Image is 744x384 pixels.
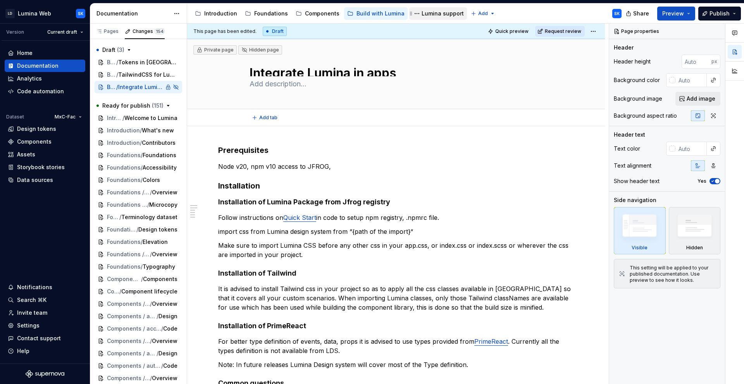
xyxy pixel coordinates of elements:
[17,151,35,158] div: Assets
[119,213,121,221] span: /
[150,300,152,308] span: /
[468,8,498,19] button: Add
[686,245,703,251] div: Hidden
[95,310,182,322] a: Components / accordion/Design
[218,321,574,331] h4: Installation of PrimeReact
[107,127,140,134] span: Introduction
[675,92,720,106] button: Add image
[107,83,116,91] span: Build with Lumina / For Engineers
[6,29,24,35] div: Version
[204,10,237,17] div: Introduction
[141,275,143,283] span: /
[143,151,176,159] span: Foundations
[107,337,150,345] span: Components / autoComplete
[107,250,150,258] span: Foundations / Iconography
[614,207,666,254] div: Visible
[152,189,177,196] span: Overview
[5,135,85,148] a: Components
[17,125,56,133] div: Design tokens
[250,112,281,123] button: Add tab
[51,111,85,122] button: MxC-Fac
[44,27,87,38] button: Current draft
[116,83,118,91] span: /
[95,161,182,174] a: Foundations/Accessibility
[95,186,182,199] a: Foundations / Content/Overview
[152,250,177,258] span: Overview
[118,83,164,91] span: Integrate Lumina in apps
[305,10,339,17] div: Components
[102,46,124,54] span: Draft
[193,28,257,34] span: This page has been edited.
[95,248,182,261] a: Foundations / Iconography/Overview
[293,7,343,20] a: Components
[5,148,85,161] a: Assets
[95,112,182,124] a: Introduction/Welcome to Lumina
[78,10,83,17] div: SK
[2,5,88,22] button: LDLumina WebSK
[263,27,287,36] div: Draft
[687,95,715,103] span: Add image
[632,245,648,251] div: Visible
[107,374,150,382] span: Components / avatar
[95,360,182,372] a: Components / autoComplete/Code
[107,176,141,184] span: Foundations
[95,261,182,273] a: Foundations/Typography
[107,325,161,333] span: Components / accordion
[121,288,177,295] span: Component lifecycle
[95,273,182,285] a: Components/Components
[614,162,651,170] div: Text alignment
[96,28,119,34] div: Pages
[95,81,182,93] a: Build with Lumina / For Engineers/Integrate Lumina in apps
[344,7,408,20] a: Build with Lumina
[124,114,177,122] span: Welcome to Lumina
[117,46,124,53] span: ( 3 )
[107,263,141,271] span: Foundations
[150,374,152,382] span: /
[697,178,706,184] label: Yes
[95,124,182,137] a: Introduction/What's new
[152,102,164,109] span: ( 151 )
[614,131,645,139] div: Header text
[95,137,182,149] a: Introduction/Contributors
[95,211,182,223] a: Foundations / Content/Terminology dataset
[5,345,85,357] button: Help
[26,370,64,378] svg: Supernova Logo
[116,71,118,79] span: /
[107,362,161,370] span: Components / autoComplete
[5,281,85,293] button: Notifications
[259,115,277,121] span: Add tab
[283,214,316,221] a: Quick Start
[95,335,182,347] a: Components / autoComplete/Overview
[5,47,85,59] a: Home
[95,44,182,56] button: Draft (3)
[5,85,85,98] a: Code automation
[218,145,574,156] h3: Prerequisites
[149,201,177,209] span: Microcopy
[17,75,42,82] div: Analytics
[95,149,182,161] a: Foundations/Foundations
[17,163,65,171] div: Storybook stories
[614,95,662,103] div: Background image
[17,283,52,291] div: Notifications
[474,338,508,345] a: PrimeReact
[218,213,574,222] p: Follow instructions on in code to setup npm registry, .npmrc file.
[17,296,46,304] div: Search ⌘K
[143,238,168,246] span: Elevation
[409,7,467,20] a: Lumina support
[138,226,177,233] span: Design tokens
[150,337,152,345] span: /
[241,47,279,53] div: Hidden page
[157,350,158,357] span: /
[614,196,656,204] div: Side navigation
[614,177,660,185] div: Show header text
[163,325,177,333] span: Code
[18,10,51,17] div: Lumina Web
[17,49,33,57] div: Home
[248,64,541,76] textarea: Integrate Lumina in apps
[142,139,176,147] span: Contributors
[141,151,143,159] span: /
[136,226,138,233] span: /
[107,275,141,283] span: Components
[155,28,165,34] span: 154
[682,55,711,69] input: Auto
